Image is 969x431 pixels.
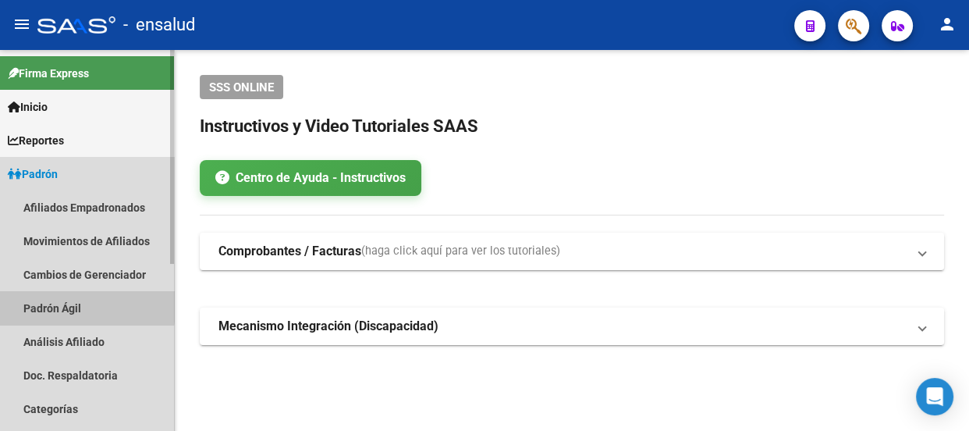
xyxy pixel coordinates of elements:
span: Firma Express [8,65,89,82]
h2: Instructivos y Video Tutoriales SAAS [200,112,944,141]
span: Inicio [8,98,48,116]
strong: Mecanismo Integración (Discapacidad) [218,318,438,335]
span: - ensalud [123,8,195,42]
span: Padrón [8,166,58,183]
a: Centro de Ayuda - Instructivos [200,160,421,196]
mat-expansion-panel-header: Mecanismo Integración (Discapacidad) [200,308,944,345]
strong: Comprobantes / Facturas [218,243,361,260]
div: Open Intercom Messenger [916,378,953,415]
span: SSS ONLINE [209,80,274,94]
span: (haga click aquí para ver los tutoriales) [361,243,560,260]
mat-icon: person [938,15,957,34]
span: Reportes [8,132,64,149]
mat-icon: menu [12,15,31,34]
mat-expansion-panel-header: Comprobantes / Facturas(haga click aquí para ver los tutoriales) [200,233,944,270]
button: SSS ONLINE [200,75,283,99]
